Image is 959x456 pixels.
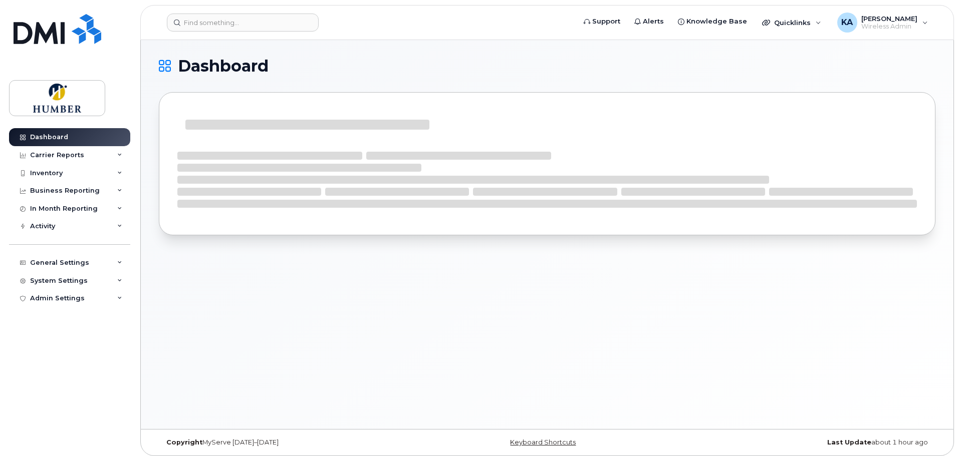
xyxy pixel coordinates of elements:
[676,438,935,446] div: about 1 hour ago
[827,438,871,446] strong: Last Update
[178,59,269,74] span: Dashboard
[166,438,202,446] strong: Copyright
[510,438,576,446] a: Keyboard Shortcuts
[159,438,418,446] div: MyServe [DATE]–[DATE]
